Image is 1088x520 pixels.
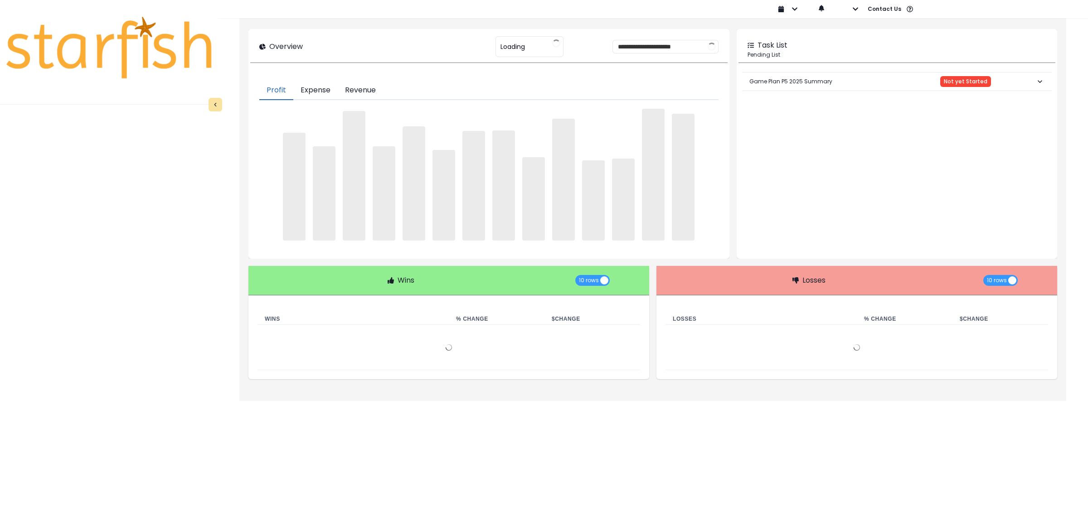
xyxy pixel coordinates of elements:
[579,275,599,286] span: 10 rows
[462,131,485,241] span: ‌
[492,130,515,241] span: ‌
[338,81,383,100] button: Revenue
[373,146,395,241] span: ‌
[987,275,1007,286] span: 10 rows
[749,70,832,93] p: Game Plan P5 2025 Summary
[748,51,1046,59] p: Pending List
[857,313,952,325] th: % Change
[642,109,665,241] span: ‌
[742,72,1052,91] button: Game Plan P5 2025 SummaryNot yet Started
[672,114,695,241] span: ‌
[612,159,635,241] span: ‌
[398,275,414,286] p: Wins
[500,37,525,56] span: Loading
[449,313,544,325] th: % Change
[802,275,826,286] p: Losses
[343,111,365,241] span: ‌
[665,313,857,325] th: Losses
[944,78,987,85] span: Not yet Started
[952,313,1048,325] th: $ Change
[432,150,455,241] span: ‌
[552,119,575,241] span: ‌
[758,40,787,51] p: Task List
[259,81,293,100] button: Profit
[283,133,306,241] span: ‌
[293,81,338,100] button: Expense
[544,313,640,325] th: $ Change
[313,146,335,241] span: ‌
[257,313,449,325] th: Wins
[522,157,545,241] span: ‌
[403,126,425,241] span: ‌
[582,160,605,241] span: ‌
[269,41,303,52] p: Overview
